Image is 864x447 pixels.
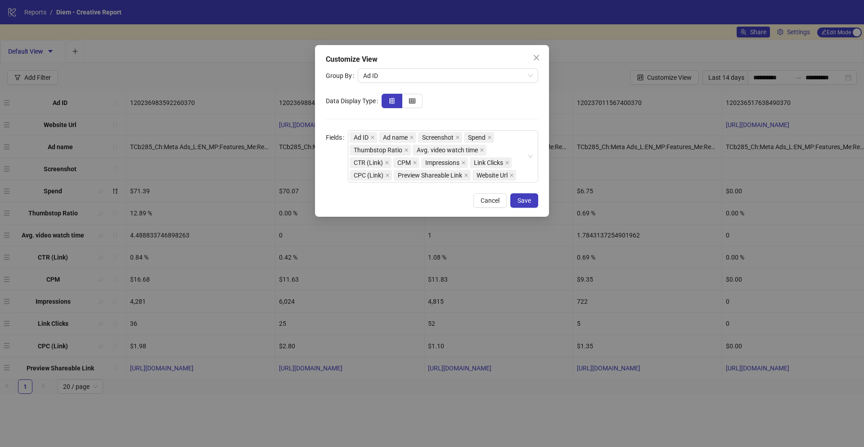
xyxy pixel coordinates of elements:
[354,132,369,142] span: Ad ID
[326,94,382,108] label: Data Display Type
[363,69,533,82] span: Ad ID
[393,157,419,168] span: CPM
[379,132,416,143] span: Ad name
[421,157,468,168] span: Impressions
[417,145,478,155] span: Avg. video watch time
[398,170,462,180] span: Preview Shareable Link
[474,158,503,168] span: Link Clicks
[517,197,531,204] span: Save
[461,160,466,165] span: close
[477,170,508,180] span: Website Url
[326,54,538,65] div: Customize View
[481,197,499,204] span: Cancel
[470,157,512,168] span: Link Clicks
[350,132,377,143] span: Ad ID
[350,157,391,168] span: CTR (Link)
[354,158,383,168] span: CTR (Link)
[472,170,516,181] span: Website Url
[480,148,484,152] span: close
[425,158,459,168] span: Impressions
[397,158,411,168] span: CPM
[464,132,494,143] span: Spend
[385,160,389,165] span: close
[473,193,507,208] button: Cancel
[422,132,454,142] span: Screenshot
[464,173,468,178] span: close
[418,132,462,143] span: Screenshot
[533,54,540,61] span: close
[394,170,471,181] span: Preview Shareable Link
[370,135,375,140] span: close
[409,98,415,104] span: table
[509,173,514,178] span: close
[413,160,417,165] span: close
[326,68,358,83] label: Group By
[529,50,544,65] button: Close
[389,98,395,104] span: insert-row-left
[350,145,411,155] span: Thumbstop Ratio
[413,145,486,155] span: Avg. video watch time
[468,132,486,142] span: Spend
[354,170,383,180] span: CPC (Link)
[505,160,509,165] span: close
[510,193,538,208] button: Save
[383,132,408,142] span: Ad name
[404,148,409,152] span: close
[487,135,492,140] span: close
[385,173,390,178] span: close
[326,130,348,145] label: Fields
[354,145,402,155] span: Thumbstop Ratio
[409,135,414,140] span: close
[350,170,392,181] span: CPC (Link)
[455,135,460,140] span: close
